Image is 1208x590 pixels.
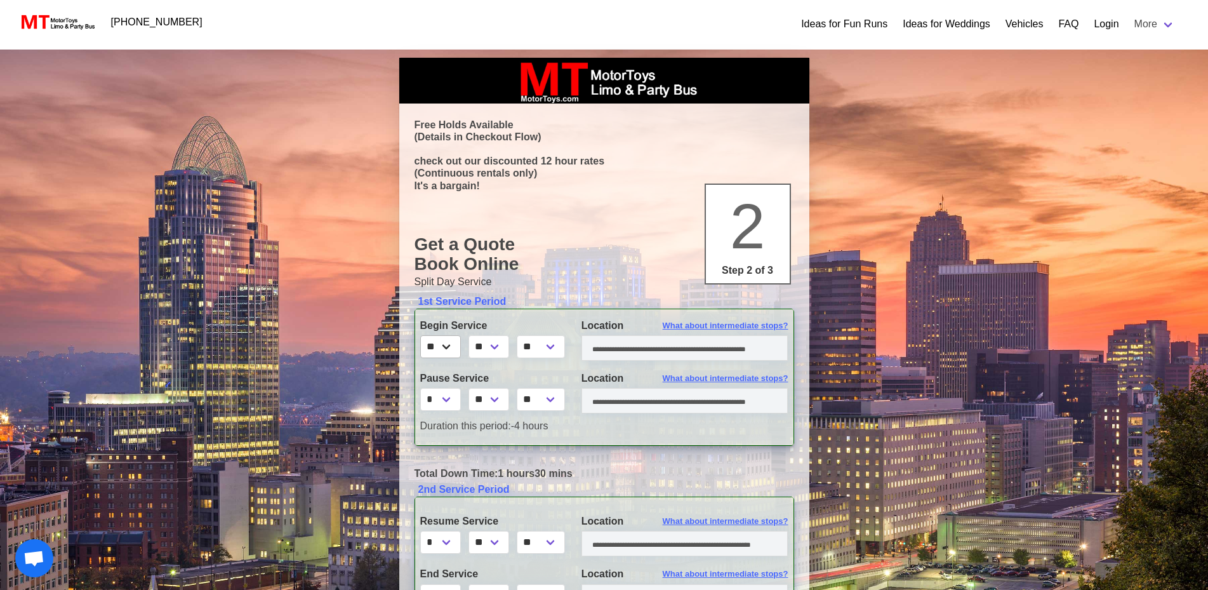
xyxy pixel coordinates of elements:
[801,17,887,32] a: Ideas for Fun Runs
[730,191,766,262] span: 2
[1094,17,1118,32] a: Login
[15,539,53,577] div: Open chat
[509,58,700,104] img: box_logo_brand.jpeg
[663,515,788,528] span: What about intermediate stops?
[1006,17,1044,32] a: Vehicles
[903,17,990,32] a: Ideas for Weddings
[18,13,96,31] img: MotorToys Logo
[415,119,794,131] p: Free Holds Available
[415,274,794,290] p: Split Day Service
[415,468,498,479] span: Total Down Time:
[420,318,562,333] label: Begin Service
[411,419,798,434] div: -4 hours
[581,567,788,582] label: Location
[1127,11,1183,37] a: More
[415,167,794,179] p: (Continuous rentals only)
[420,567,562,582] label: End Service
[1058,17,1079,32] a: FAQ
[534,468,573,479] span: 30 mins
[415,155,794,167] p: check out our discounted 12 hour rates
[711,263,785,278] p: Step 2 of 3
[405,466,804,481] div: 1 hours
[663,372,788,385] span: What about intermediate stops?
[581,373,624,384] span: Location
[103,10,210,35] a: [PHONE_NUMBER]
[420,514,562,529] label: Resume Service
[420,371,562,386] label: Pause Service
[581,514,788,529] label: Location
[415,131,794,143] p: (Details in Checkout Flow)
[663,319,788,332] span: What about intermediate stops?
[420,420,511,431] span: Duration this period:
[415,180,794,192] p: It's a bargain!
[581,320,624,331] span: Location
[663,568,788,580] span: What about intermediate stops?
[415,234,794,274] h1: Get a Quote Book Online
